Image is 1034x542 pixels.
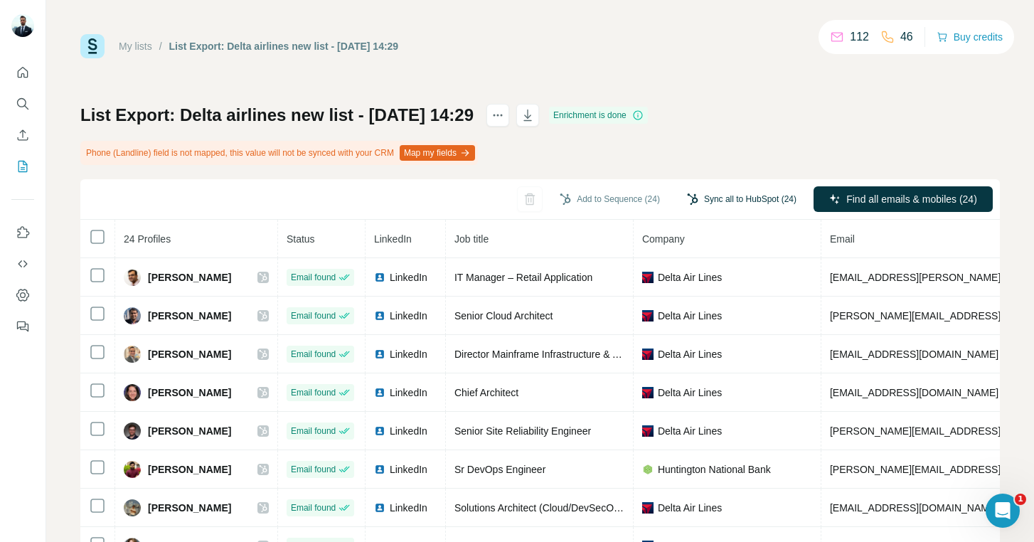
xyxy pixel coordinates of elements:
[80,141,478,165] div: Phone (Landline) field is not mapped, this value will not be synced with your CRM
[148,347,231,361] span: [PERSON_NAME]
[374,425,385,437] img: LinkedIn logo
[11,122,34,148] button: Enrich CSV
[11,251,34,277] button: Use Surfe API
[846,192,977,206] span: Find all emails & mobiles (24)
[642,425,654,437] img: company-logo
[11,60,34,85] button: Quick start
[291,425,336,437] span: Email found
[124,423,141,440] img: Avatar
[169,39,399,53] div: List Export: Delta airlines new list - [DATE] 14:29
[291,271,336,284] span: Email found
[1015,494,1026,505] span: 1
[658,424,722,438] span: Delta Air Lines
[11,154,34,179] button: My lists
[11,14,34,37] img: Avatar
[390,462,427,477] span: LinkedIn
[291,348,336,361] span: Email found
[80,34,105,58] img: Surfe Logo
[830,349,998,360] span: [EMAIL_ADDRESS][DOMAIN_NAME]
[642,387,654,398] img: company-logo
[677,188,806,210] button: Sync all to HubSpot (24)
[658,347,722,361] span: Delta Air Lines
[658,309,722,323] span: Delta Air Lines
[124,384,141,401] img: Avatar
[374,310,385,322] img: LinkedIn logo
[124,307,141,324] img: Avatar
[830,233,855,245] span: Email
[124,346,141,363] img: Avatar
[454,387,518,398] span: Chief Architect
[390,270,427,285] span: LinkedIn
[287,233,315,245] span: Status
[658,462,771,477] span: Huntington National Bank
[658,501,722,515] span: Delta Air Lines
[390,424,427,438] span: LinkedIn
[454,310,553,322] span: Senior Cloud Architect
[80,104,474,127] h1: List Export: Delta airlines new list - [DATE] 14:29
[642,233,685,245] span: Company
[454,502,663,514] span: Solutions Architect (Cloud/DevSecOps/FinOps)
[850,28,869,46] p: 112
[454,233,489,245] span: Job title
[830,502,998,514] span: [EMAIL_ADDRESS][DOMAIN_NAME]
[148,462,231,477] span: [PERSON_NAME]
[900,28,913,46] p: 46
[390,501,427,515] span: LinkedIn
[124,233,171,245] span: 24 Profiles
[986,494,1020,528] iframe: Intercom live chat
[11,282,34,308] button: Dashboard
[291,309,336,322] span: Email found
[642,272,654,283] img: company-logo
[486,104,509,127] button: actions
[374,387,385,398] img: LinkedIn logo
[454,464,545,475] span: Sr DevOps Engineer
[390,309,427,323] span: LinkedIn
[374,502,385,514] img: LinkedIn logo
[148,501,231,515] span: [PERSON_NAME]
[642,502,654,514] img: company-logo
[550,188,670,210] button: Add to Sequence (24)
[642,464,654,475] img: company-logo
[830,387,998,398] span: [EMAIL_ADDRESS][DOMAIN_NAME]
[658,270,722,285] span: Delta Air Lines
[454,425,591,437] span: Senior Site Reliability Engineer
[454,272,592,283] span: IT Manager – Retail Application
[642,310,654,322] img: company-logo
[454,349,698,360] span: Director Mainframe Infrastructure & Application Support
[374,272,385,283] img: LinkedIn logo
[119,41,152,52] a: My lists
[11,220,34,245] button: Use Surfe on LinkedIn
[124,269,141,286] img: Avatar
[549,107,648,124] div: Enrichment is done
[159,39,162,53] li: /
[148,309,231,323] span: [PERSON_NAME]
[937,27,1003,47] button: Buy credits
[374,349,385,360] img: LinkedIn logo
[374,233,412,245] span: LinkedIn
[11,91,34,117] button: Search
[642,349,654,360] img: company-logo
[374,464,385,475] img: LinkedIn logo
[291,463,336,476] span: Email found
[658,386,722,400] span: Delta Air Lines
[291,386,336,399] span: Email found
[148,424,231,438] span: [PERSON_NAME]
[390,386,427,400] span: LinkedIn
[124,461,141,478] img: Avatar
[124,499,141,516] img: Avatar
[400,145,475,161] button: Map my fields
[390,347,427,361] span: LinkedIn
[148,386,231,400] span: [PERSON_NAME]
[148,270,231,285] span: [PERSON_NAME]
[11,314,34,339] button: Feedback
[814,186,993,212] button: Find all emails & mobiles (24)
[291,501,336,514] span: Email found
